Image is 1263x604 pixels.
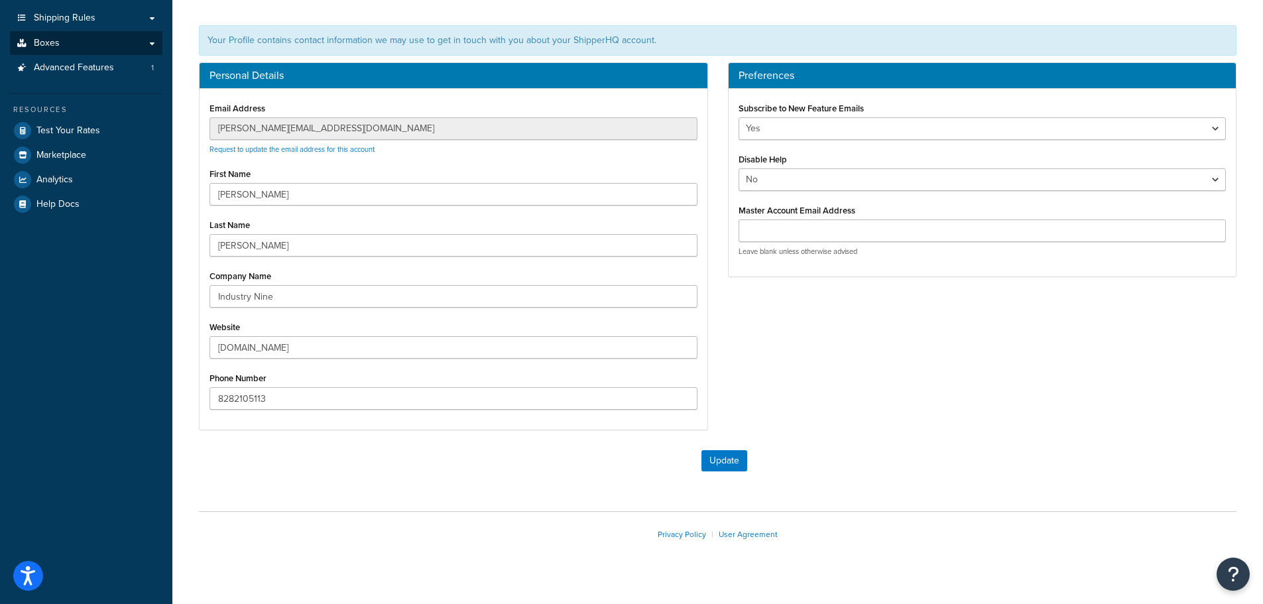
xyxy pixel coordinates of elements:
p: Leave blank unless otherwise advised [739,247,1227,257]
label: Disable Help [739,154,787,164]
span: Boxes [34,38,60,49]
label: Phone Number [210,373,267,383]
label: Website [210,322,240,332]
a: Boxes [10,31,162,56]
span: Advanced Features [34,62,114,74]
div: Your Profile contains contact information we may use to get in touch with you about your ShipperH... [199,25,1236,56]
label: Company Name [210,271,271,281]
label: Master Account Email Address [739,206,855,215]
label: Last Name [210,220,250,230]
button: Update [701,450,747,471]
li: Advanced Features [10,56,162,80]
a: User Agreement [719,528,778,540]
h3: Personal Details [210,70,697,82]
span: Test Your Rates [36,125,100,137]
div: Resources [10,104,162,115]
a: Analytics [10,168,162,192]
h3: Preferences [739,70,1227,82]
span: Help Docs [36,199,80,210]
a: Marketplace [10,143,162,167]
span: Analytics [36,174,73,186]
a: Advanced Features 1 [10,56,162,80]
label: First Name [210,169,251,179]
a: Privacy Policy [658,528,706,540]
span: 1 [151,62,154,74]
span: Marketplace [36,150,86,161]
button: Open Resource Center [1217,558,1250,591]
a: Request to update the email address for this account [210,144,375,154]
a: Test Your Rates [10,119,162,143]
span: Shipping Rules [34,13,95,24]
span: | [711,528,713,540]
a: Help Docs [10,192,162,216]
label: Subscribe to New Feature Emails [739,103,864,113]
a: Shipping Rules [10,6,162,30]
label: Email Address [210,103,265,113]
